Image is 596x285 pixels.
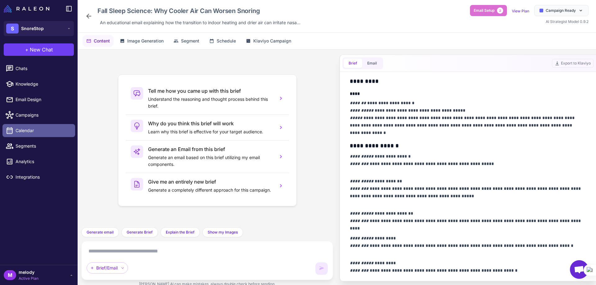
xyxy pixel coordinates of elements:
[208,229,238,235] span: Show my Images
[202,227,243,237] button: Show my Images
[546,8,576,13] span: Campaign Ready
[570,260,589,279] div: Open chat
[97,18,303,27] div: Click to edit description
[16,174,70,180] span: Integrations
[4,21,74,36] button: SSnoreStop
[148,120,273,127] h3: Why do you think this brief will work
[148,154,273,168] p: Generate an email based on this brief utilizing my email components.
[470,5,507,16] button: Email Setup2
[95,5,303,17] div: Click to edit campaign name
[2,78,75,91] a: Knowledge
[2,62,75,75] a: Chats
[344,59,362,68] button: Brief
[16,143,70,149] span: Segments
[94,38,110,44] span: Content
[4,5,49,12] img: Raleon Logo
[16,65,70,72] span: Chats
[205,35,240,47] button: Schedule
[474,8,494,13] span: Email Setup
[552,59,594,68] button: Export to Klaviyo
[242,35,295,47] button: Klaviyo Campaign
[253,38,291,44] span: Klaviyo Campaign
[148,96,273,109] p: Understand the reasoning and thought process behind this brief.
[4,43,74,56] button: +New Chat
[19,276,38,281] span: Active Plan
[127,229,153,235] span: Generate Brief
[87,229,114,235] span: Generate email
[166,229,195,235] span: Explain the Brief
[160,227,200,237] button: Explain the Brief
[116,35,167,47] button: Image Generation
[2,171,75,184] a: Integrations
[148,128,273,135] p: Learn why this brief is effective for your target audience.
[217,38,236,44] span: Schedule
[127,38,164,44] span: Image Generation
[546,19,589,24] span: AI Strategist Model 0.9.2
[30,46,53,53] span: New Chat
[4,5,52,12] a: Raleon Logo
[362,59,382,68] button: Email
[2,155,75,168] a: Analytics
[6,24,19,33] div: S
[25,46,29,53] span: +
[83,35,114,47] button: Content
[2,140,75,153] a: Segments
[16,158,70,165] span: Analytics
[121,227,158,237] button: Generate Brief
[19,269,38,276] span: melody
[148,145,273,153] h3: Generate an Email from this brief
[148,178,273,185] h3: Give me an entirely new brief
[512,9,529,13] a: View Plan
[4,270,16,280] div: M
[497,7,503,14] span: 2
[16,81,70,87] span: Knowledge
[2,124,75,137] a: Calendar
[181,38,199,44] span: Segment
[170,35,203,47] button: Segment
[87,262,128,274] div: Brief/Email
[148,87,273,95] h3: Tell me how you came up with this brief
[81,227,119,237] button: Generate email
[21,25,44,32] span: SnoreStop
[16,112,70,118] span: Campaigns
[16,127,70,134] span: Calendar
[100,19,300,26] span: An educational email explaining how the transition to indoor heating and drier air can irritate n...
[16,96,70,103] span: Email Design
[148,187,273,194] p: Generate a completely different approach for this campaign.
[2,93,75,106] a: Email Design
[2,109,75,122] a: Campaigns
